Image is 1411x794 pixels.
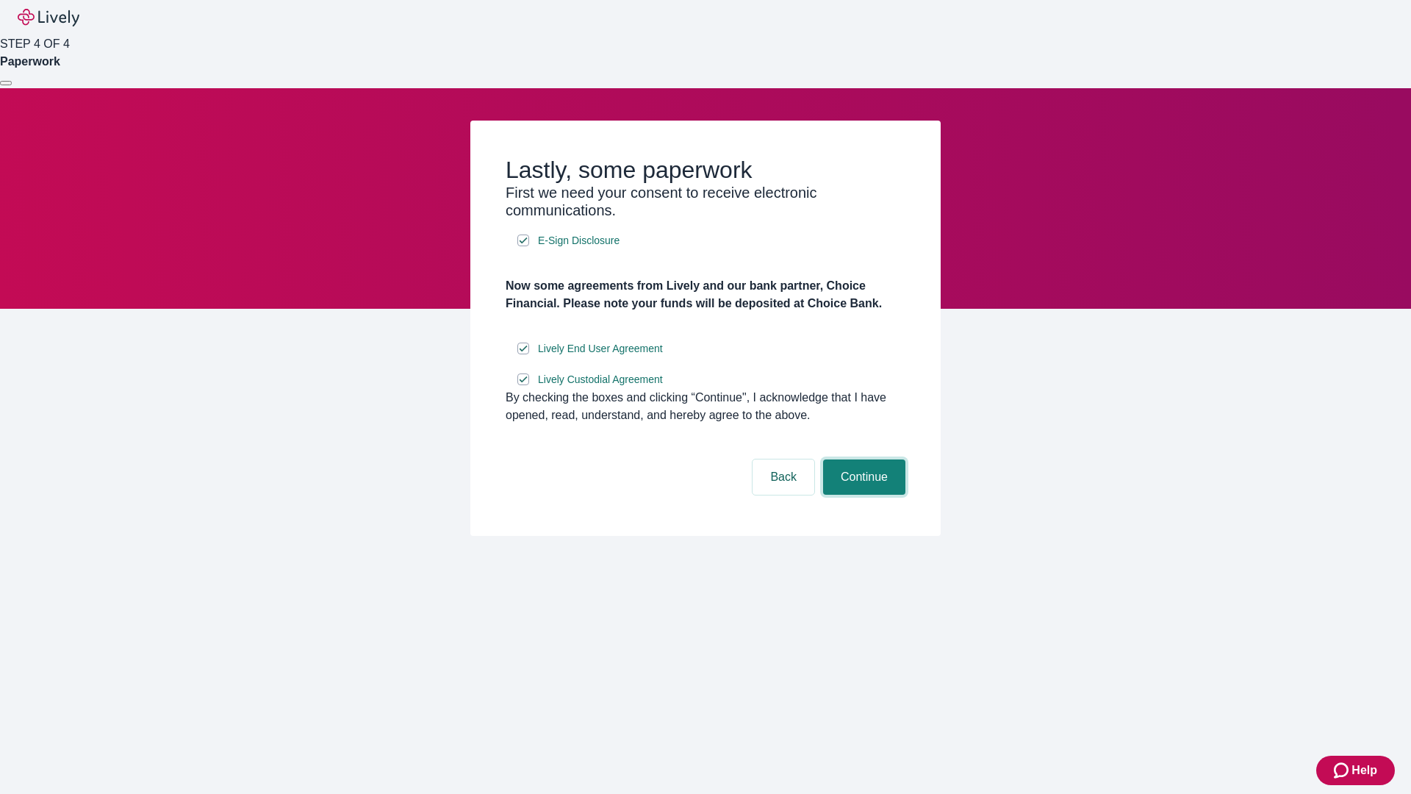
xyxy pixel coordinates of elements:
svg: Zendesk support icon [1334,762,1351,779]
div: By checking the boxes and clicking “Continue", I acknowledge that I have opened, read, understand... [506,389,905,424]
span: Lively Custodial Agreement [538,372,663,387]
button: Zendesk support iconHelp [1316,756,1395,785]
h3: First we need your consent to receive electronic communications. [506,184,905,219]
a: e-sign disclosure document [535,232,622,250]
button: Continue [823,459,905,495]
img: Lively [18,9,79,26]
a: e-sign disclosure document [535,371,666,389]
button: Back [753,459,814,495]
span: Lively End User Agreement [538,341,663,357]
span: Help [1351,762,1377,779]
span: E-Sign Disclosure [538,233,620,248]
h4: Now some agreements from Lively and our bank partner, Choice Financial. Please note your funds wi... [506,277,905,312]
a: e-sign disclosure document [535,340,666,358]
h2: Lastly, some paperwork [506,156,905,184]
